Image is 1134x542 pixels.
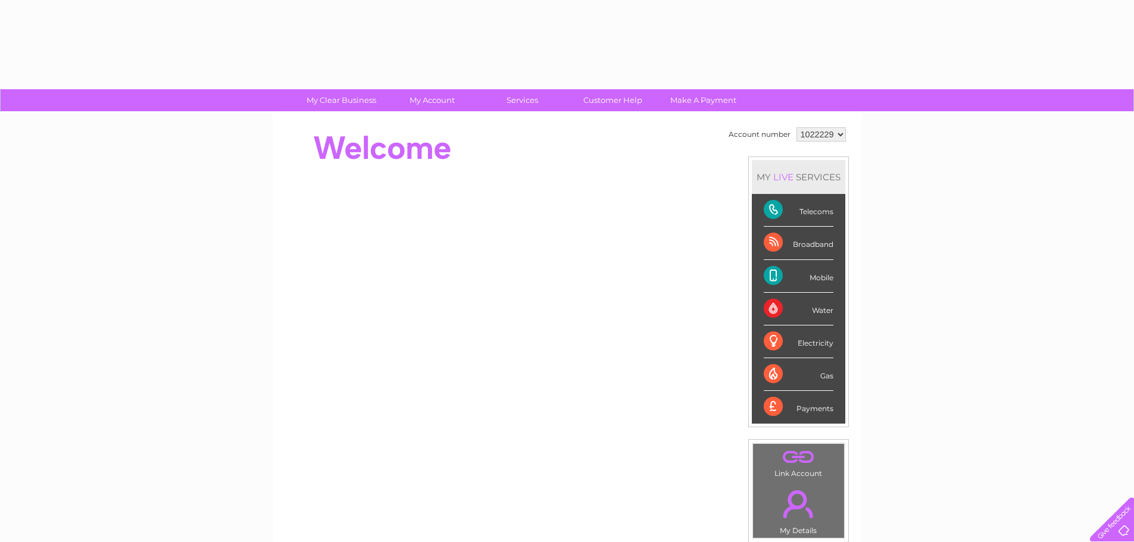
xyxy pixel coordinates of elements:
[764,293,833,325] div: Water
[752,160,845,194] div: MY SERVICES
[752,443,845,481] td: Link Account
[764,194,833,227] div: Telecoms
[764,391,833,423] div: Payments
[764,260,833,293] div: Mobile
[764,358,833,391] div: Gas
[764,227,833,259] div: Broadband
[752,480,845,538] td: My Details
[726,124,794,145] td: Account number
[654,89,752,111] a: Make A Payment
[771,171,796,183] div: LIVE
[756,483,841,525] a: .
[383,89,481,111] a: My Account
[473,89,571,111] a: Services
[292,89,391,111] a: My Clear Business
[564,89,662,111] a: Customer Help
[764,325,833,358] div: Electricity
[756,447,841,468] a: .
